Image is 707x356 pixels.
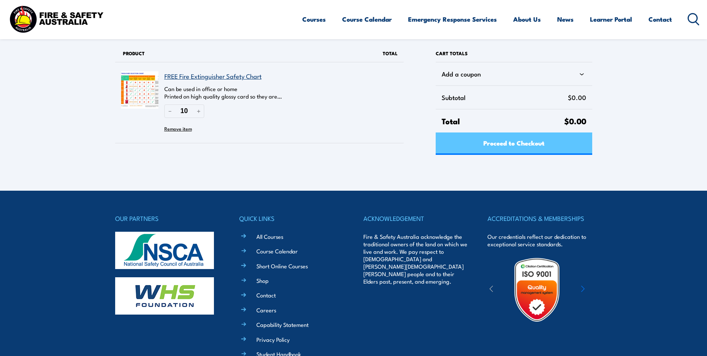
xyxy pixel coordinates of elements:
a: Shop [256,277,269,284]
h4: ACKNOWLEDGEMENT [363,213,468,224]
h4: QUICK LINKS [239,213,344,224]
a: News [557,9,574,29]
span: Subtotal [442,92,568,103]
button: Remove FREE Fire Extinguisher Safety Chart from cart [164,123,192,134]
p: Can be used in office or home Printed on high quality glossy card so they are… [164,85,360,100]
a: Capability Statement [256,321,309,328]
span: $0.00 [568,92,586,103]
img: ewpa-logo [570,277,635,303]
a: FREE Fire Extinguisher Safety Chart [164,71,262,81]
p: Fire & Safety Australia acknowledge the traditional owners of the land on which we live and work.... [363,233,468,285]
a: Course Calendar [342,9,392,29]
a: Emergency Response Services [408,9,497,29]
img: nsca-logo-footer [115,232,214,269]
h4: ACCREDITATIONS & MEMBERSHIPS [487,213,592,224]
h4: OUR PARTNERS [115,213,220,224]
a: Careers [256,306,276,314]
span: $0.00 [564,115,586,127]
h2: Cart totals [436,45,592,62]
img: FREE Fire Extinguisher Safety Chart [121,71,158,109]
span: Product [123,50,145,57]
span: Total [442,115,564,127]
input: Quantity of FREE Fire Extinguisher Safety Chart in your cart. [176,104,193,118]
p: Our credentials reflect our dedication to exceptional service standards. [487,233,592,248]
a: All Courses [256,232,283,240]
a: Course Calendar [256,247,298,255]
button: Increase quantity of FREE Fire Extinguisher Safety Chart [193,104,204,118]
a: About Us [513,9,541,29]
a: Short Online Courses [256,262,308,270]
span: Proceed to Checkout [483,133,545,153]
a: Contact [648,9,672,29]
a: Learner Portal [590,9,632,29]
button: Reduce quantity of FREE Fire Extinguisher Safety Chart [164,104,176,118]
span: Total [383,50,398,57]
a: Privacy Policy [256,335,290,343]
img: Untitled design (19) [504,257,569,322]
a: Proceed to Checkout [436,132,592,155]
div: Add a coupon [442,68,586,79]
img: whs-logo-footer [115,277,214,315]
a: Courses [302,9,326,29]
a: Contact [256,291,276,299]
